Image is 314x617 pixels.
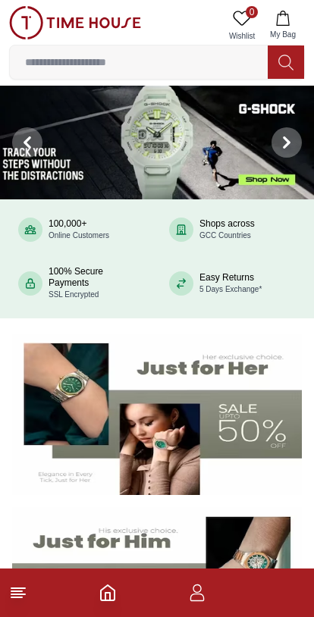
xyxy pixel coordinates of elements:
[199,218,255,241] div: Shops across
[199,272,262,295] div: Easy Returns
[246,6,258,18] span: 0
[49,231,109,240] span: Online Customers
[199,285,262,293] span: 5 Days Exchange*
[12,334,302,494] img: Women's Watches Banner
[261,6,305,45] button: My Bag
[49,218,109,241] div: 100,000+
[9,6,141,39] img: ...
[264,29,302,40] span: My Bag
[223,6,261,45] a: 0Wishlist
[199,231,251,240] span: GCC Countries
[223,30,261,42] span: Wishlist
[99,584,117,602] a: Home
[49,266,145,300] div: 100% Secure Payments
[49,290,99,299] span: SSL Encrypted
